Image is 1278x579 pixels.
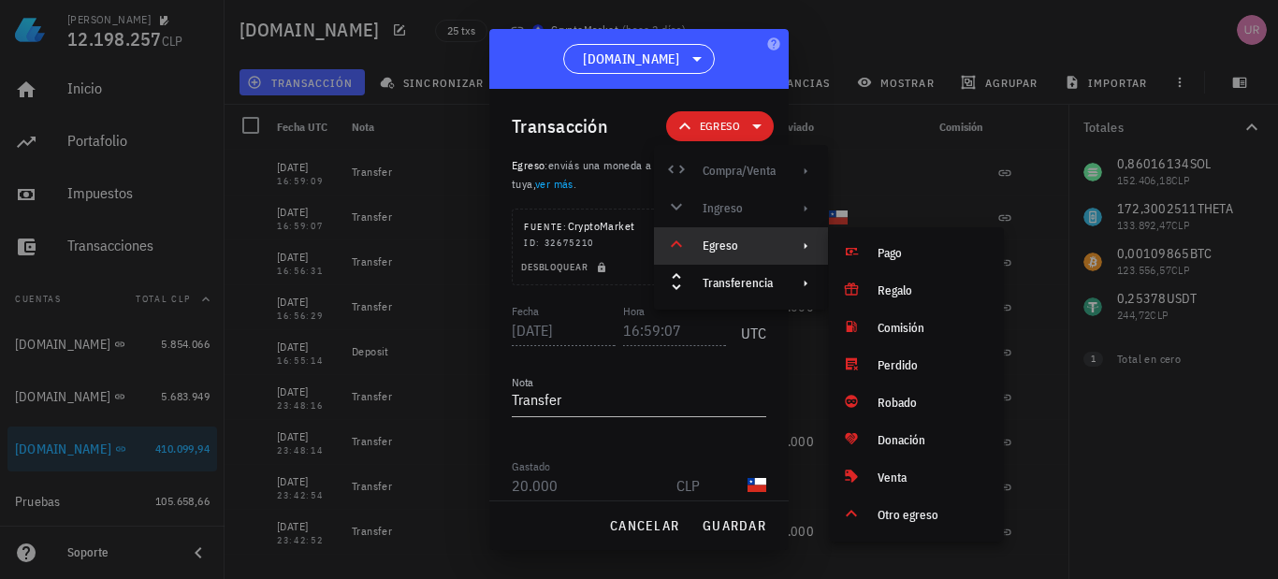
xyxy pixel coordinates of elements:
[609,517,679,534] span: cancelar
[694,509,774,543] button: guardar
[524,236,754,251] div: ID: 32675210
[748,476,766,495] div: CLP-icon
[512,304,539,318] label: Fecha
[878,321,989,336] div: Comisión
[878,283,989,298] div: Regalo
[512,375,533,389] label: Nota
[676,470,744,500] input: Moneda
[512,459,550,473] label: Gastado
[702,517,766,534] span: guardar
[878,246,989,261] div: Pago
[878,470,989,485] div: Venta
[520,261,611,273] span: Desbloquear
[512,158,545,172] span: Egreso
[700,117,740,136] span: Egreso
[733,304,766,351] div: UTC
[512,156,766,194] p: :
[602,509,687,543] button: cancelar
[623,304,645,318] label: Hora
[512,111,608,141] div: Transacción
[654,265,828,302] div: Transferencia
[878,508,989,523] div: Otro egreso
[878,358,989,373] div: Perdido
[654,227,828,265] div: Egreso
[703,239,776,253] div: Egreso
[878,433,989,448] div: Donación
[703,276,776,291] div: Transferencia
[535,177,574,191] a: ver más
[524,217,634,236] div: CryptoMarket
[524,221,568,233] span: Fuente:
[878,396,989,411] div: Robado
[512,158,760,191] span: enviás una moneda a una cuenta que no es tuya, .
[513,258,618,277] button: Desbloquear
[583,50,679,68] span: [DOMAIN_NAME]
